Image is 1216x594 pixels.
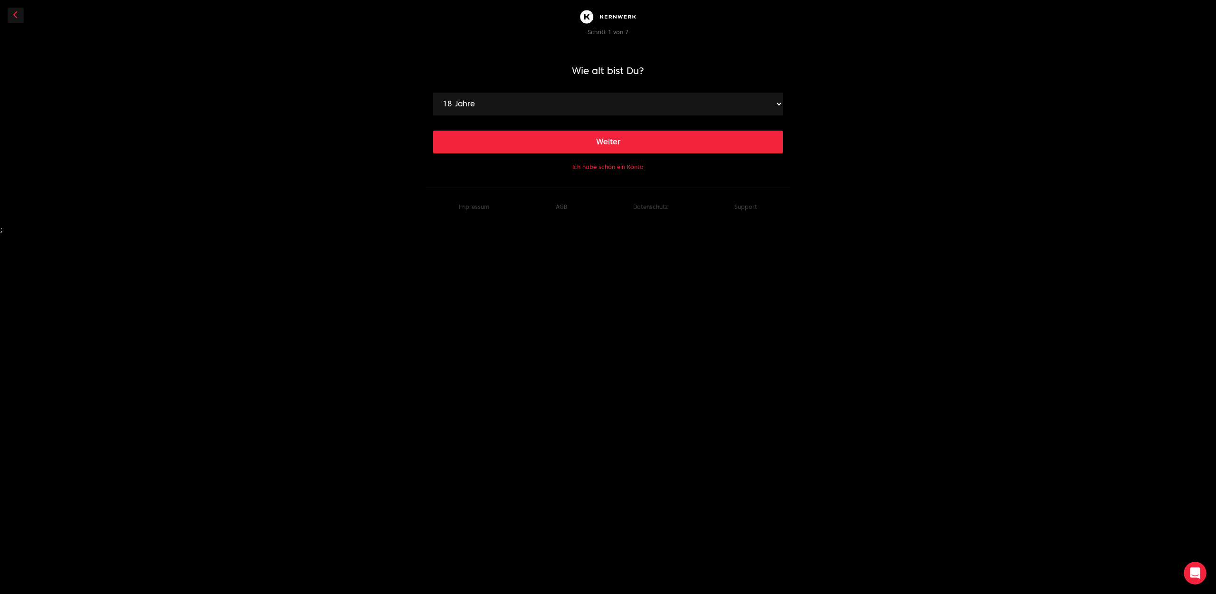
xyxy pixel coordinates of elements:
[588,28,628,36] span: Schritt 1 von 7
[433,131,783,153] button: Weiter
[556,203,567,210] a: AGB
[578,8,638,26] img: Kernwerk®
[459,203,489,210] a: Impressum
[734,203,757,211] button: Support
[433,64,783,77] h1: Wie alt bist Du?
[572,163,644,171] button: Ich habe schon ein Konto
[1184,562,1206,585] iframe: Intercom live chat
[633,203,668,210] a: Datenschutz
